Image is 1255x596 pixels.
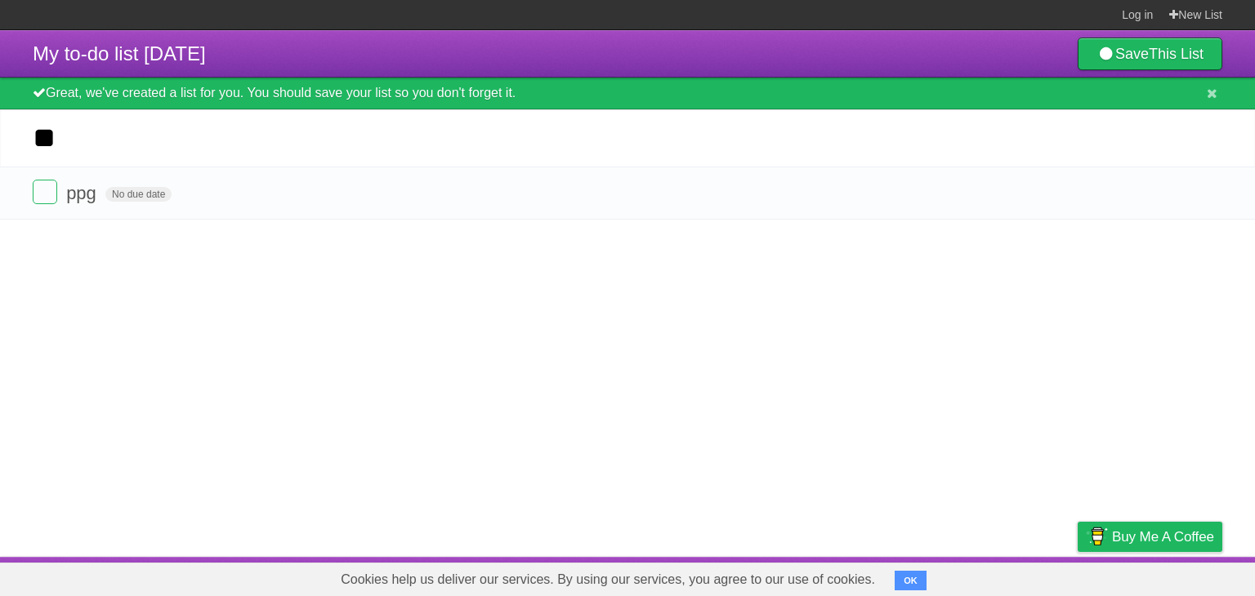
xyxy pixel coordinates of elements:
[105,187,172,202] span: No due date
[33,42,206,64] span: My to-do list [DATE]
[1086,523,1108,550] img: Buy me a coffee
[1056,561,1099,592] a: Privacy
[860,561,895,592] a: About
[33,180,57,204] label: Done
[1078,38,1222,70] a: SaveThis List
[324,563,891,596] span: Cookies help us deliver our services. By using our services, you agree to our use of cookies.
[1001,561,1037,592] a: Terms
[1078,522,1222,552] a: Buy me a coffee
[66,183,100,203] span: ppg
[1112,523,1214,551] span: Buy me a coffee
[914,561,980,592] a: Developers
[1149,46,1204,62] b: This List
[1119,561,1222,592] a: Suggest a feature
[895,571,927,590] button: OK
